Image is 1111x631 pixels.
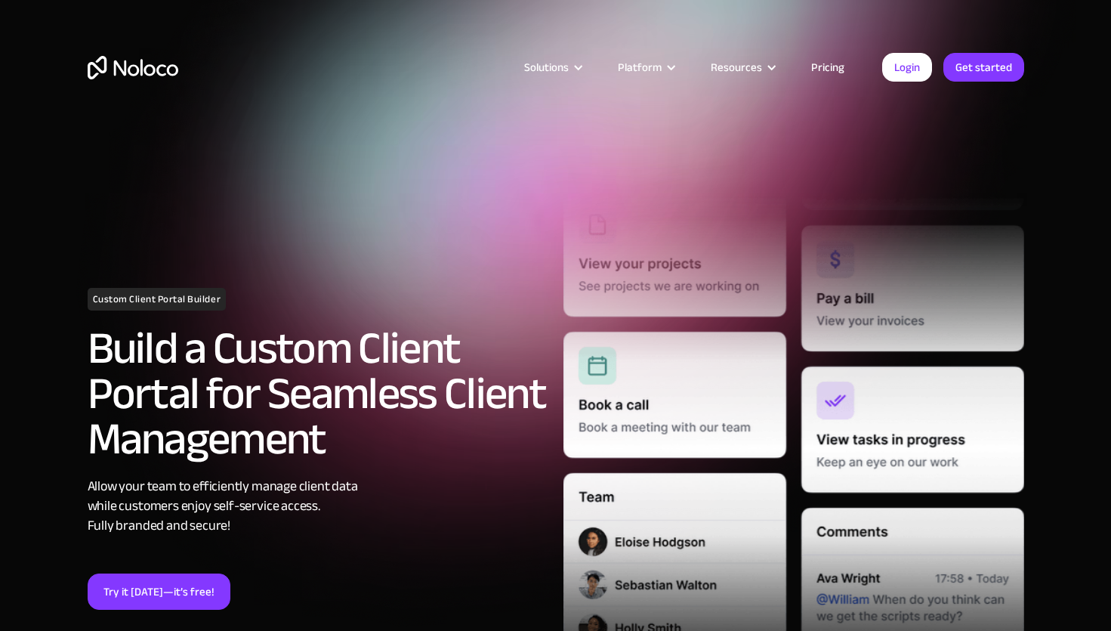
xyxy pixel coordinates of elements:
[88,326,548,462] h2: Build a Custom Client Portal for Seamless Client Management
[692,57,792,77] div: Resources
[711,57,762,77] div: Resources
[88,56,178,79] a: home
[88,288,227,311] h1: Custom Client Portal Builder
[943,53,1024,82] a: Get started
[505,57,599,77] div: Solutions
[792,57,863,77] a: Pricing
[599,57,692,77] div: Platform
[88,574,230,610] a: Try it [DATE]—it’s free!
[88,477,548,536] div: Allow your team to efficiently manage client data while customers enjoy self-service access. Full...
[618,57,662,77] div: Platform
[524,57,569,77] div: Solutions
[882,53,932,82] a: Login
